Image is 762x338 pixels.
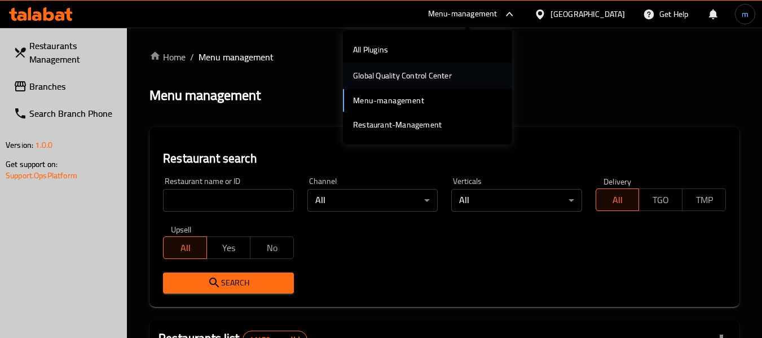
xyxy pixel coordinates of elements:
span: Yes [212,240,246,256]
div: All Plugins [353,43,388,56]
button: Search [163,273,293,293]
button: All [163,236,207,259]
span: Get support on: [6,157,58,172]
div: Restaurant-Management [353,118,442,131]
h2: Menu management [149,86,261,104]
li: / [190,50,194,64]
span: Menu management [199,50,274,64]
button: Yes [206,236,250,259]
button: No [250,236,294,259]
label: Delivery [604,177,632,185]
nav: breadcrumb [149,50,739,64]
span: 1.0.0 [35,138,52,152]
a: Branches [5,73,127,100]
a: Home [149,50,186,64]
span: TMP [687,192,721,208]
h2: Restaurant search [163,150,726,167]
span: TGO [644,192,678,208]
input: Search for restaurant name or ID.. [163,189,293,212]
div: All [451,189,582,212]
span: Branches [29,80,118,93]
div: Menu-management [428,7,497,21]
div: [GEOGRAPHIC_DATA] [550,8,625,20]
a: Support.OpsPlatform [6,168,77,183]
a: Search Branch Phone [5,100,127,127]
span: m [742,8,748,20]
a: Restaurants Management [5,32,127,73]
span: All [168,240,202,256]
div: Global Quality Control Center [353,69,452,82]
span: All [601,192,635,208]
button: TMP [682,188,726,211]
div: All [307,189,438,212]
span: No [255,240,289,256]
span: Version: [6,138,33,152]
span: Search [172,276,284,290]
button: All [596,188,640,211]
button: TGO [638,188,682,211]
span: Restaurants Management [29,39,118,66]
label: Upsell [171,225,192,233]
span: Search Branch Phone [29,107,118,120]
